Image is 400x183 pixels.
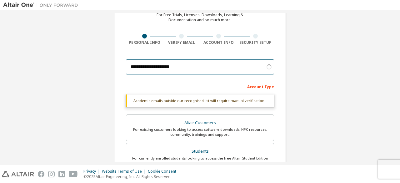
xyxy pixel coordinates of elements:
[102,169,148,174] div: Website Terms of Use
[2,171,34,177] img: altair_logo.svg
[130,119,270,127] div: Altair Customers
[38,171,44,177] img: facebook.svg
[126,40,163,45] div: Personal Info
[58,171,65,177] img: linkedin.svg
[48,171,55,177] img: instagram.svg
[148,169,180,174] div: Cookie Consent
[126,94,274,107] div: Academic emails outside our recognised list will require manual verification.
[69,171,78,177] img: youtube.svg
[130,156,270,166] div: For currently enrolled students looking to access the free Altair Student Edition bundle and all ...
[157,13,243,23] div: For Free Trials, Licenses, Downloads, Learning & Documentation and so much more.
[237,40,274,45] div: Security Setup
[83,174,180,179] p: © 2025 Altair Engineering, Inc. All Rights Reserved.
[130,147,270,156] div: Students
[163,40,200,45] div: Verify Email
[130,127,270,137] div: For existing customers looking to access software downloads, HPC resources, community, trainings ...
[3,2,81,8] img: Altair One
[126,81,274,91] div: Account Type
[200,40,237,45] div: Account Info
[83,169,102,174] div: Privacy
